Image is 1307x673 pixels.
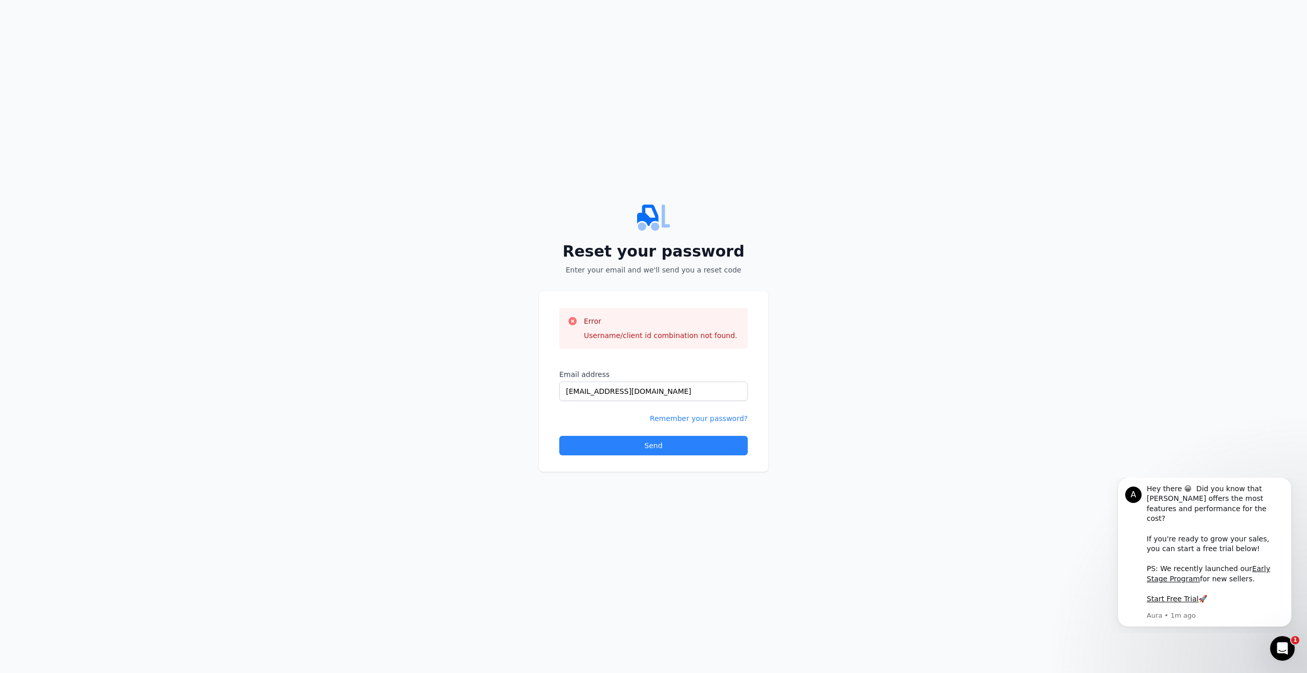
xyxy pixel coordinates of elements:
div: Hey there 😀 Did you know that [PERSON_NAME] offers the most features and performance for the cost... [45,6,182,127]
p: Message from Aura, sent 1m ago [45,133,182,142]
div: Send [644,440,662,451]
img: PrepCenter [539,201,768,234]
p: Enter your email and we'll send you a reset code [539,265,768,275]
iframe: Intercom live chat [1270,636,1295,661]
div: Username/client id combination not found. [584,330,737,341]
div: Profile image for Aura [23,9,39,25]
h2: Reset your password [539,242,768,261]
div: Message content [45,6,182,132]
a: Remember your password? [650,414,748,423]
a: Start Free Trial [45,117,96,125]
label: Email address [559,369,748,380]
b: 🚀 [96,117,105,125]
iframe: Intercom notifications message [1102,478,1307,633]
h3: Error [584,316,737,326]
span: 1 [1291,636,1299,644]
button: Send [559,436,748,455]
